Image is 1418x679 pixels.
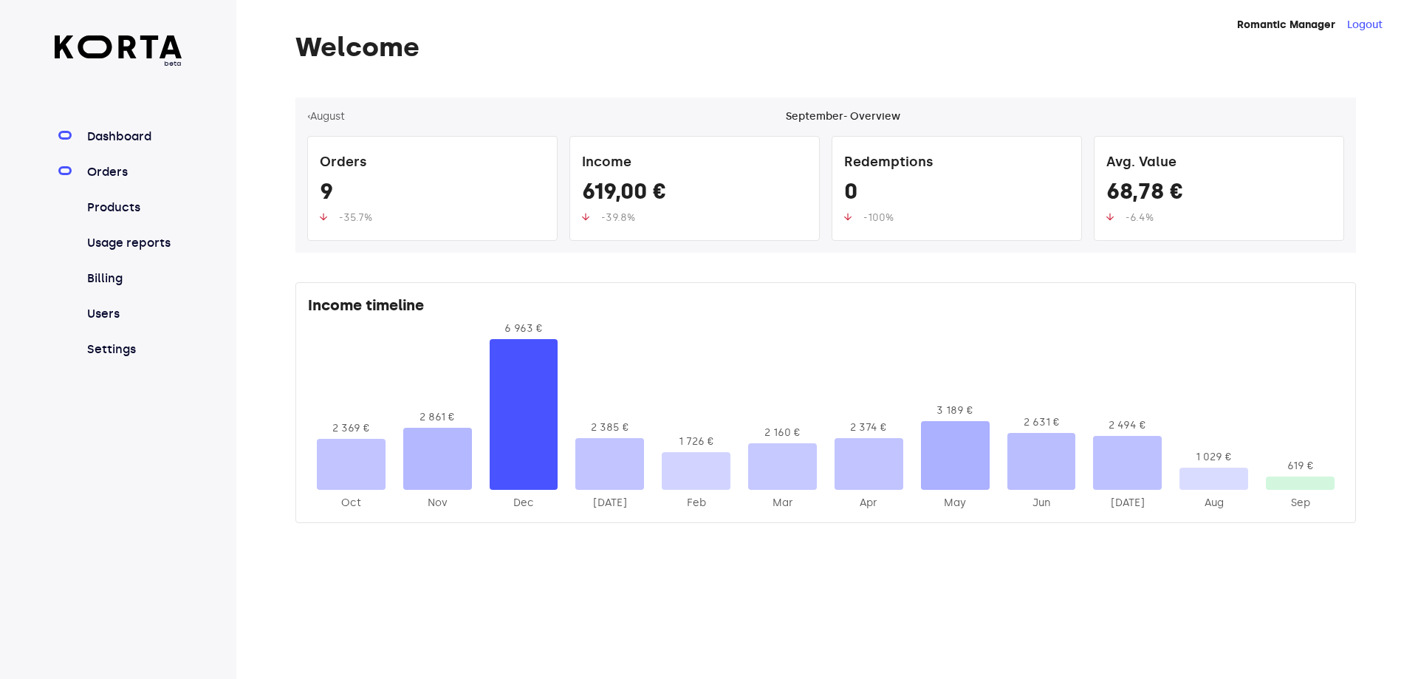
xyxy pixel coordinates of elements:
[84,199,182,216] a: Products
[582,178,807,211] div: 619,00 €
[320,178,545,211] div: 9
[308,295,1343,321] div: Income timeline
[1266,459,1335,474] div: 619 €
[748,426,817,440] div: 2 160 €
[84,341,182,358] a: Settings
[921,496,990,511] div: 2025-May
[307,109,345,124] button: ‹August
[575,420,644,435] div: 2 385 €
[662,434,730,449] div: 1 726 €
[84,234,182,252] a: Usage reports
[1093,496,1162,511] div: 2025-Jul
[1106,149,1332,178] div: Avg. Value
[575,496,644,511] div: 2025-Jan
[84,270,182,287] a: Billing
[835,420,903,435] div: 2 374 €
[786,109,900,124] div: September - Overview
[1106,178,1332,211] div: 68,78 €
[582,149,807,178] div: Income
[1093,418,1162,433] div: 2 494 €
[317,496,386,511] div: 2024-Oct
[921,403,990,418] div: 3 189 €
[55,35,182,69] a: beta
[403,496,472,511] div: 2024-Nov
[1007,415,1076,430] div: 2 631 €
[582,213,589,221] img: up
[601,211,635,224] span: -39.8%
[1266,496,1335,511] div: 2025-Sep
[320,213,327,221] img: up
[1237,18,1335,31] strong: Romantic Manager
[1347,18,1383,33] button: Logout
[320,149,545,178] div: Orders
[863,211,894,224] span: -100%
[1126,211,1154,224] span: -6.4%
[490,321,558,336] div: 6 963 €
[55,58,182,69] span: beta
[1179,450,1248,465] div: 1 029 €
[339,211,372,224] span: -35.7%
[844,213,852,221] img: up
[84,128,182,146] a: Dashboard
[84,163,182,181] a: Orders
[1106,213,1114,221] img: up
[403,410,472,425] div: 2 861 €
[317,421,386,436] div: 2 369 €
[844,149,1069,178] div: Redemptions
[1007,496,1076,511] div: 2025-Jun
[662,496,730,511] div: 2025-Feb
[835,496,903,511] div: 2025-Apr
[55,35,182,58] img: Korta
[844,178,1069,211] div: 0
[490,496,558,511] div: 2024-Dec
[295,33,1356,62] h1: Welcome
[84,305,182,323] a: Users
[1179,496,1248,511] div: 2025-Aug
[748,496,817,511] div: 2025-Mar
